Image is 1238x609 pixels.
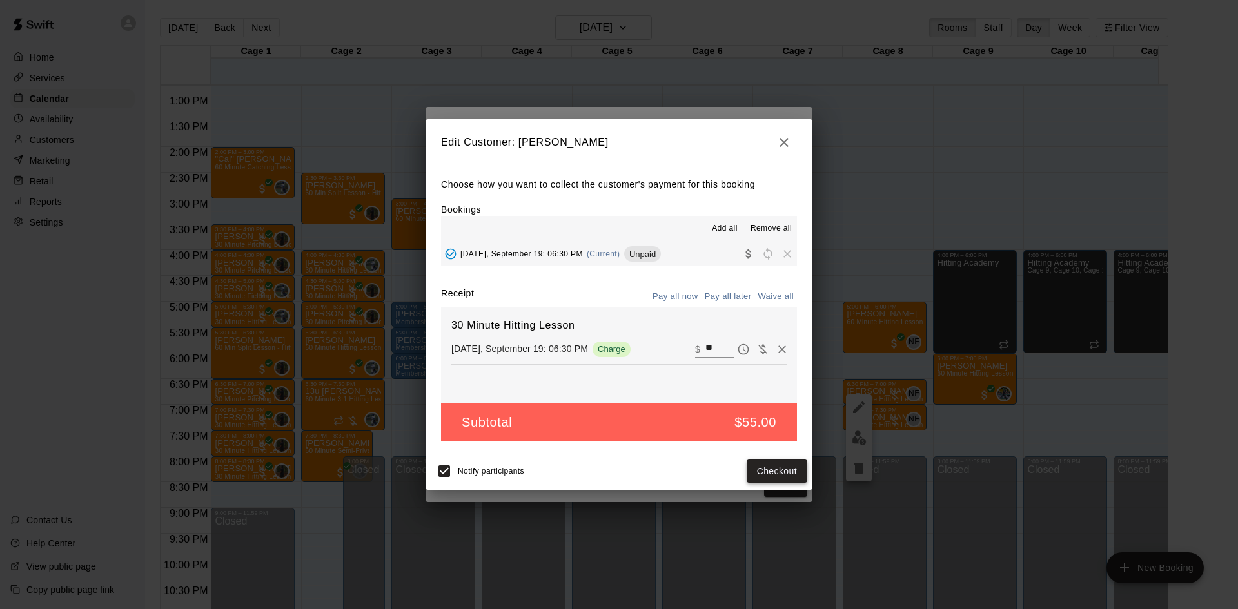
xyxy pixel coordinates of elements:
[745,218,797,239] button: Remove all
[426,119,812,166] h2: Edit Customer: [PERSON_NAME]
[778,249,797,258] span: Remove
[772,340,792,359] button: Remove
[704,218,745,239] button: Add all
[758,249,778,258] span: Reschedule
[451,342,588,355] p: [DATE], September 19: 06:30 PM
[695,343,700,356] p: $
[734,343,753,354] span: Pay later
[587,249,620,258] span: (Current)
[593,344,631,354] span: Charge
[754,287,797,307] button: Waive all
[441,204,481,215] label: Bookings
[462,414,512,431] h5: Subtotal
[712,222,738,235] span: Add all
[441,177,797,193] p: Choose how you want to collect the customer's payment for this booking
[460,249,583,258] span: [DATE], September 19: 06:30 PM
[753,343,772,354] span: Waive payment
[624,249,661,259] span: Unpaid
[734,414,776,431] h5: $55.00
[739,249,758,258] span: Collect payment
[649,287,702,307] button: Pay all now
[441,244,460,264] button: Added - Collect Payment
[458,467,524,476] span: Notify participants
[451,317,787,334] h6: 30 Minute Hitting Lesson
[702,287,755,307] button: Pay all later
[751,222,792,235] span: Remove all
[747,459,807,483] button: Checkout
[441,242,797,266] button: Added - Collect Payment[DATE], September 19: 06:30 PM(Current)UnpaidCollect paymentRescheduleRemove
[441,287,474,307] label: Receipt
